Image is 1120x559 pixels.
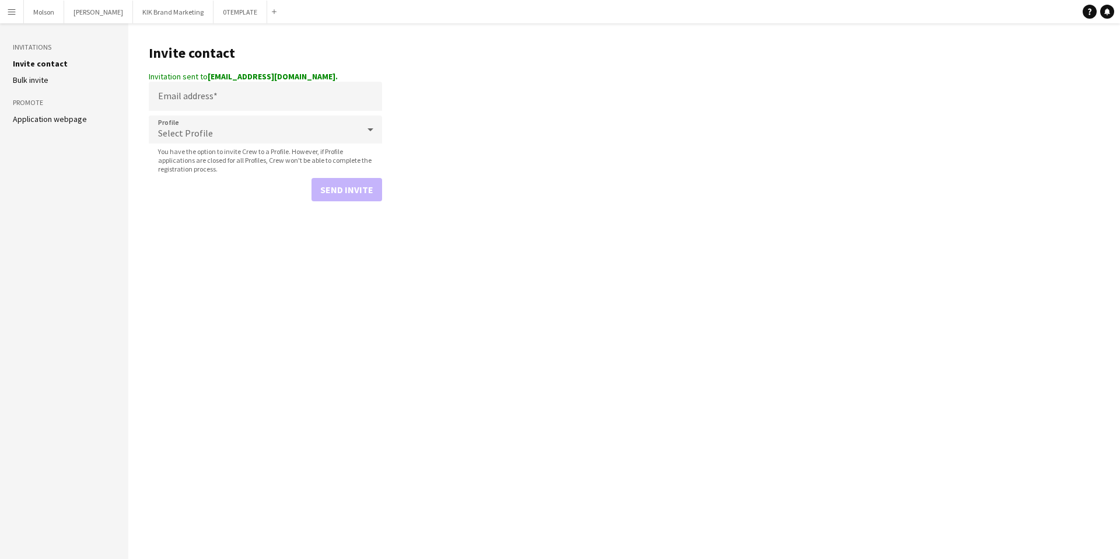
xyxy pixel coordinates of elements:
[208,71,338,82] strong: [EMAIL_ADDRESS][DOMAIN_NAME].
[149,44,382,62] h1: Invite contact
[149,71,382,82] div: Invitation sent to
[13,75,48,85] a: Bulk invite
[13,42,116,53] h3: Invitations
[24,1,64,23] button: Molson
[158,127,213,139] span: Select Profile
[64,1,133,23] button: [PERSON_NAME]
[149,147,382,173] span: You have the option to invite Crew to a Profile. However, if Profile applications are closed for ...
[13,58,68,69] a: Invite contact
[13,97,116,108] h3: Promote
[13,114,87,124] a: Application webpage
[213,1,267,23] button: 0TEMPLATE
[133,1,213,23] button: KIK Brand Marketing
